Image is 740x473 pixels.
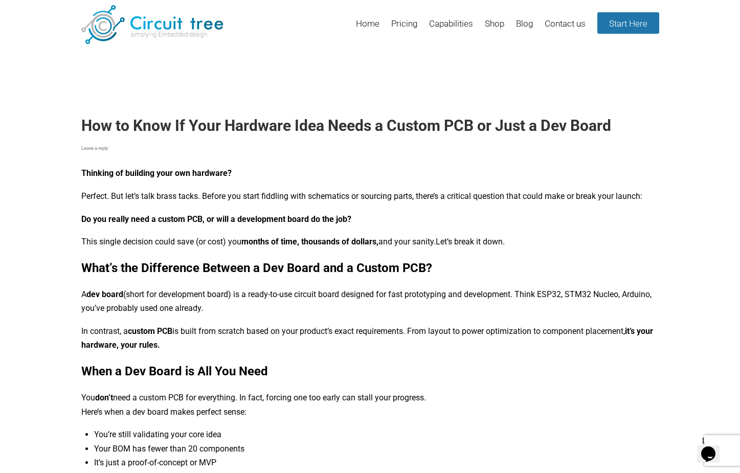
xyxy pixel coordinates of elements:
span: Here’s when a dev board makes perfect sense: [81,407,246,417]
a: Blog [516,12,533,45]
b: months of time, thousands of dollars, [241,237,378,246]
b: custom PCB [128,326,172,336]
span: (short for development board) is a ready-to-use circuit board designed for fast prototyping and d... [81,289,652,313]
a: Shop [485,12,504,45]
span: A [81,289,86,299]
a: Leave a reply [81,145,108,151]
span: need a custom PCB for everything. In fact, forcing one too early can stall your progress. [113,393,426,402]
span: You [81,393,95,402]
span: Perfect. But let’s talk brass tacks. Before you start fiddling with schematics or sourcing parts,... [81,191,642,201]
a: Home [356,12,379,45]
iframe: chat widget [697,432,730,463]
span: You’re still validating your core idea [94,430,221,439]
span: Let’s break it down. [436,237,505,246]
img: Circuit Tree [81,5,223,44]
a: Contact us [545,12,586,45]
b: What’s the Difference Between a Dev Board and a Custom PCB? [81,261,432,275]
a: Pricing [391,12,417,45]
span: In contrast, a [81,326,128,336]
span: It’s just a proof-of-concept or MVP [94,458,216,467]
span: and your sanity. [378,237,436,246]
span: is built from scratch based on your product’s exact requirements. From layout to power optimizati... [172,326,625,336]
a: Start Here [597,12,659,34]
a: Capabilities [429,12,473,45]
span: This single decision could save (or cost) you [81,237,241,246]
b: Do you really need a custom PCB, or will a development board do the job? [81,214,351,224]
b: don’t [95,393,113,402]
h1: How to Know If Your Hardware Idea Needs a Custom PCB or Just a Dev Board [81,117,659,135]
b: Thinking of building your own hardware? [81,168,232,178]
b: dev board [86,289,123,299]
span: Your BOM has fewer than 20 components [94,444,244,454]
b: When a Dev Board is All You Need [81,364,268,378]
